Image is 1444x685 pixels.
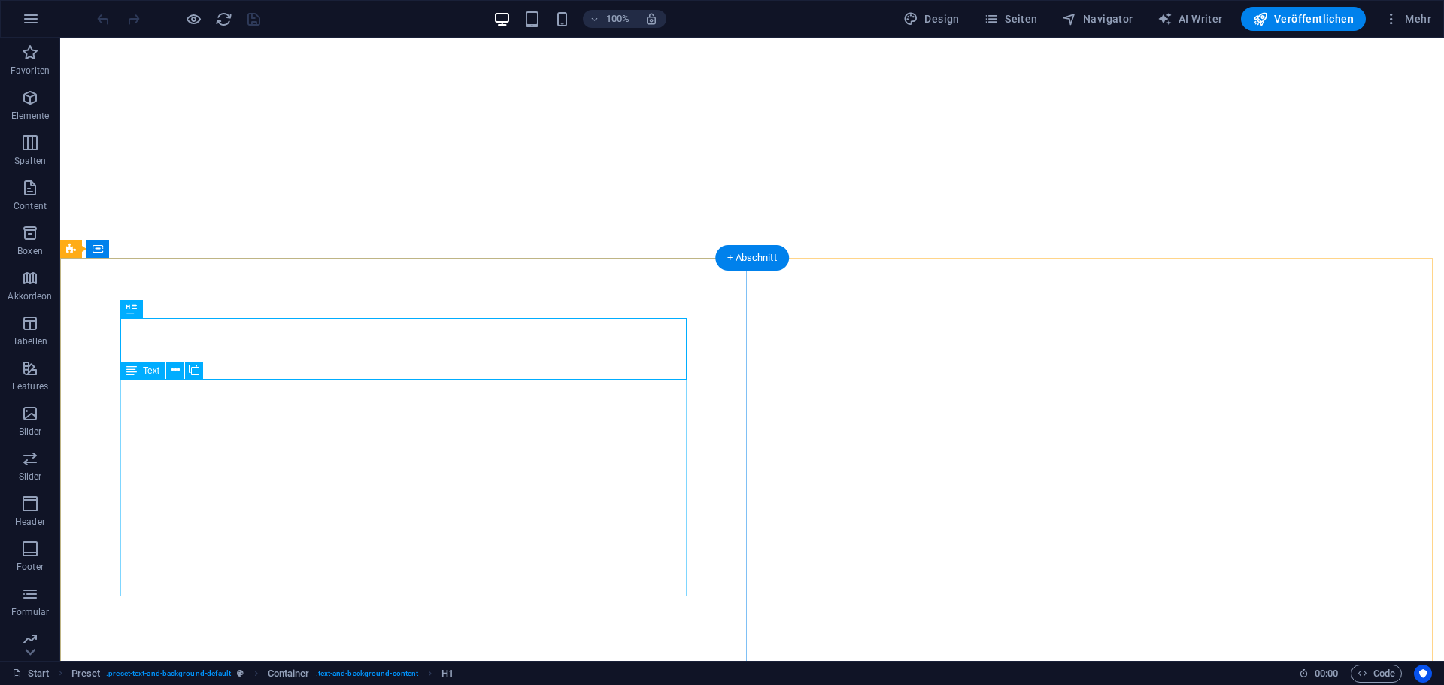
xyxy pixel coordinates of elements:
[106,665,231,683] span: . preset-text-and-background-default
[71,665,101,683] span: Klick zum Auswählen. Doppelklick zum Bearbeiten
[1358,665,1395,683] span: Code
[268,665,310,683] span: Klick zum Auswählen. Doppelklick zum Bearbeiten
[14,155,46,167] p: Spalten
[583,10,636,28] button: 100%
[12,665,50,683] a: Klick, um Auswahl aufzuheben. Doppelklick öffnet Seitenverwaltung
[17,245,43,257] p: Boxen
[1062,11,1133,26] span: Navigator
[214,10,232,28] button: reload
[978,7,1044,31] button: Seiten
[143,366,159,375] span: Text
[11,65,50,77] p: Favoriten
[1351,665,1402,683] button: Code
[12,380,48,393] p: Features
[1253,11,1354,26] span: Veröffentlichen
[237,669,244,677] i: Dieses Element ist ein anpassbares Preset
[13,335,47,347] p: Tabellen
[984,11,1038,26] span: Seiten
[19,426,42,438] p: Bilder
[316,665,419,683] span: . text-and-background-content
[184,10,202,28] button: Klicke hier, um den Vorschau-Modus zu verlassen
[11,606,50,618] p: Formular
[15,516,45,528] p: Header
[645,12,658,26] i: Bei Größenänderung Zoomstufe automatisch an das gewählte Gerät anpassen.
[715,245,789,271] div: + Abschnitt
[1157,11,1223,26] span: AI Writer
[441,665,454,683] span: Klick zum Auswählen. Doppelklick zum Bearbeiten
[1378,7,1437,31] button: Mehr
[8,290,52,302] p: Akkordeon
[1241,7,1366,31] button: Veröffentlichen
[605,10,629,28] h6: 100%
[1325,668,1327,679] span: :
[14,200,47,212] p: Content
[1299,665,1339,683] h6: Session-Zeit
[17,561,44,573] p: Footer
[71,665,454,683] nav: breadcrumb
[19,471,42,483] p: Slider
[1315,665,1338,683] span: 00 00
[1414,665,1432,683] button: Usercentrics
[1056,7,1139,31] button: Navigator
[1151,7,1229,31] button: AI Writer
[11,110,50,122] p: Elemente
[897,7,966,31] div: Design (Strg+Alt+Y)
[215,11,232,28] i: Seite neu laden
[1384,11,1431,26] span: Mehr
[897,7,966,31] button: Design
[903,11,960,26] span: Design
